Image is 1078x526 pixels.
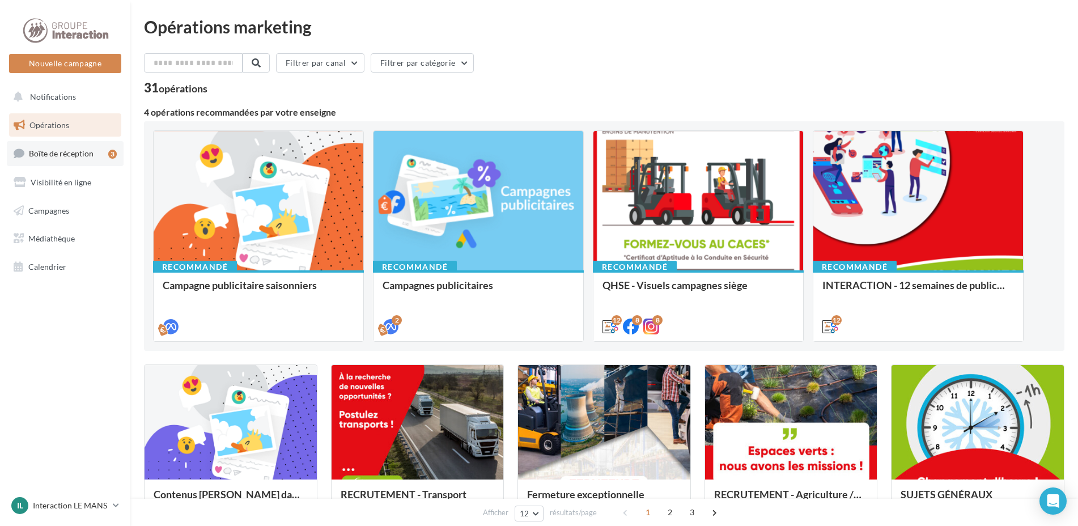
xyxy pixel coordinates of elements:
[7,199,124,223] a: Campagnes
[1039,487,1067,515] div: Open Intercom Messenger
[9,495,121,516] a: IL Interaction LE MANS
[7,255,124,279] a: Calendrier
[652,315,663,325] div: 8
[632,315,642,325] div: 8
[7,113,124,137] a: Opérations
[515,506,544,521] button: 12
[144,18,1064,35] div: Opérations marketing
[527,489,681,511] div: Fermeture exceptionnelle
[371,53,474,73] button: Filtrer par catégorie
[276,53,364,73] button: Filtrer par canal
[28,262,66,272] span: Calendrier
[392,315,402,325] div: 2
[29,149,94,158] span: Boîte de réception
[373,261,457,273] div: Recommandé
[31,177,91,187] span: Visibilité en ligne
[901,489,1055,511] div: SUJETS GÉNÉRAUX
[163,279,354,302] div: Campagne publicitaire saisonniers
[483,507,508,518] span: Afficher
[33,500,108,511] p: Interaction LE MANS
[550,507,597,518] span: résultats/page
[661,503,679,521] span: 2
[7,227,124,251] a: Médiathèque
[29,120,69,130] span: Opérations
[683,503,701,521] span: 3
[28,234,75,243] span: Médiathèque
[17,500,23,511] span: IL
[7,85,119,109] button: Notifications
[108,150,117,159] div: 3
[153,261,237,273] div: Recommandé
[822,279,1014,302] div: INTERACTION - 12 semaines de publication
[383,279,574,302] div: Campagnes publicitaires
[813,261,897,273] div: Recommandé
[341,489,495,511] div: RECRUTEMENT - Transport
[28,205,69,215] span: Campagnes
[7,141,124,166] a: Boîte de réception3
[159,83,207,94] div: opérations
[30,92,76,101] span: Notifications
[144,82,207,94] div: 31
[639,503,657,521] span: 1
[593,261,677,273] div: Recommandé
[602,279,794,302] div: QHSE - Visuels campagnes siège
[144,108,1064,117] div: 4 opérations recommandées par votre enseigne
[7,171,124,194] a: Visibilité en ligne
[714,489,868,511] div: RECRUTEMENT - Agriculture / Espaces verts
[612,315,622,325] div: 12
[831,315,842,325] div: 12
[9,54,121,73] button: Nouvelle campagne
[520,509,529,518] span: 12
[154,489,308,511] div: Contenus [PERSON_NAME] dans un esprit estival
